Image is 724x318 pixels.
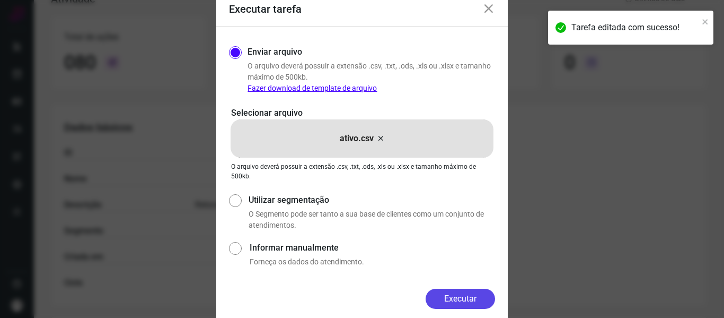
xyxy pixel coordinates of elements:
[340,132,374,145] p: ativo.csv
[571,21,699,34] div: Tarefa editada com sucesso!
[426,289,495,309] button: Executar
[248,84,377,92] a: Fazer download de template de arquivo
[250,242,495,254] label: Informar manualmente
[249,194,495,207] label: Utilizar segmentação
[229,3,302,15] h3: Executar tarefa
[250,256,495,268] p: Forneça os dados do atendimento.
[248,61,495,94] p: O arquivo deverá possuir a extensão .csv, .txt, .ods, .xls ou .xlsx e tamanho máximo de 500kb.
[249,209,495,231] p: O Segmento pode ser tanto a sua base de clientes como um conjunto de atendimentos.
[231,107,493,119] p: Selecionar arquivo
[231,162,493,181] p: O arquivo deverá possuir a extensão .csv, .txt, .ods, .xls ou .xlsx e tamanho máximo de 500kb.
[702,15,709,28] button: close
[248,46,302,58] label: Enviar arquivo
